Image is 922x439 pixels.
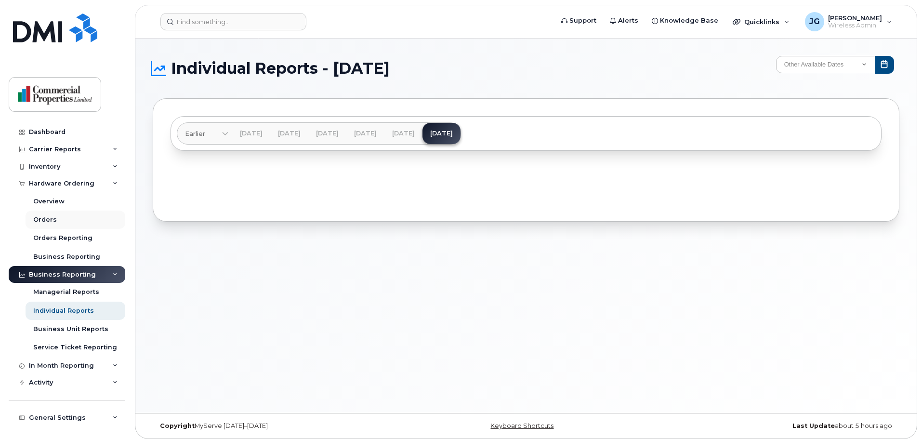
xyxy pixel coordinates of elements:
a: Keyboard Shortcuts [490,422,553,429]
div: MyServe [DATE]–[DATE] [153,422,402,430]
span: Earlier [185,129,205,138]
span: Individual Reports - [DATE] [171,61,390,76]
div: about 5 hours ago [650,422,899,430]
a: [DATE] [308,123,346,144]
a: [DATE] [270,123,308,144]
strong: Copyright [160,422,195,429]
strong: Last Update [792,422,835,429]
a: [DATE] [232,123,270,144]
a: [DATE] [422,123,461,144]
a: [DATE] [346,123,384,144]
a: Earlier [177,123,228,144]
a: [DATE] [384,123,422,144]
